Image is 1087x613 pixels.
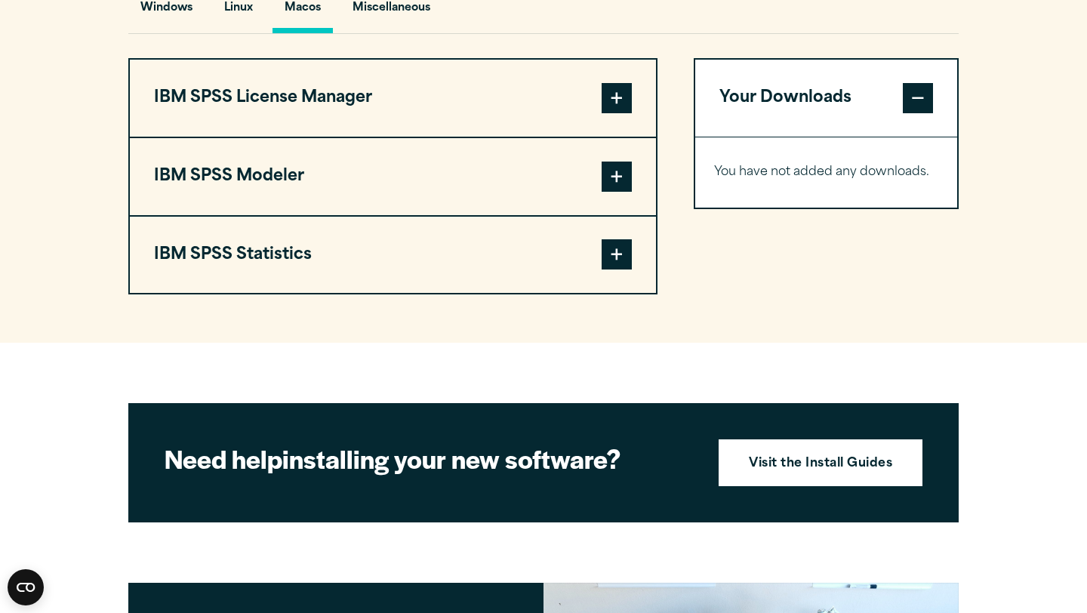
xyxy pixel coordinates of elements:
[8,569,44,605] button: Open CMP widget
[130,138,656,215] button: IBM SPSS Modeler
[749,454,892,474] strong: Visit the Install Guides
[695,137,957,208] div: Your Downloads
[130,60,656,137] button: IBM SPSS License Manager
[714,162,938,183] p: You have not added any downloads.
[165,442,693,476] h2: installing your new software?
[130,217,656,294] button: IBM SPSS Statistics
[695,60,957,137] button: Your Downloads
[165,440,282,476] strong: Need help
[719,439,922,486] a: Visit the Install Guides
